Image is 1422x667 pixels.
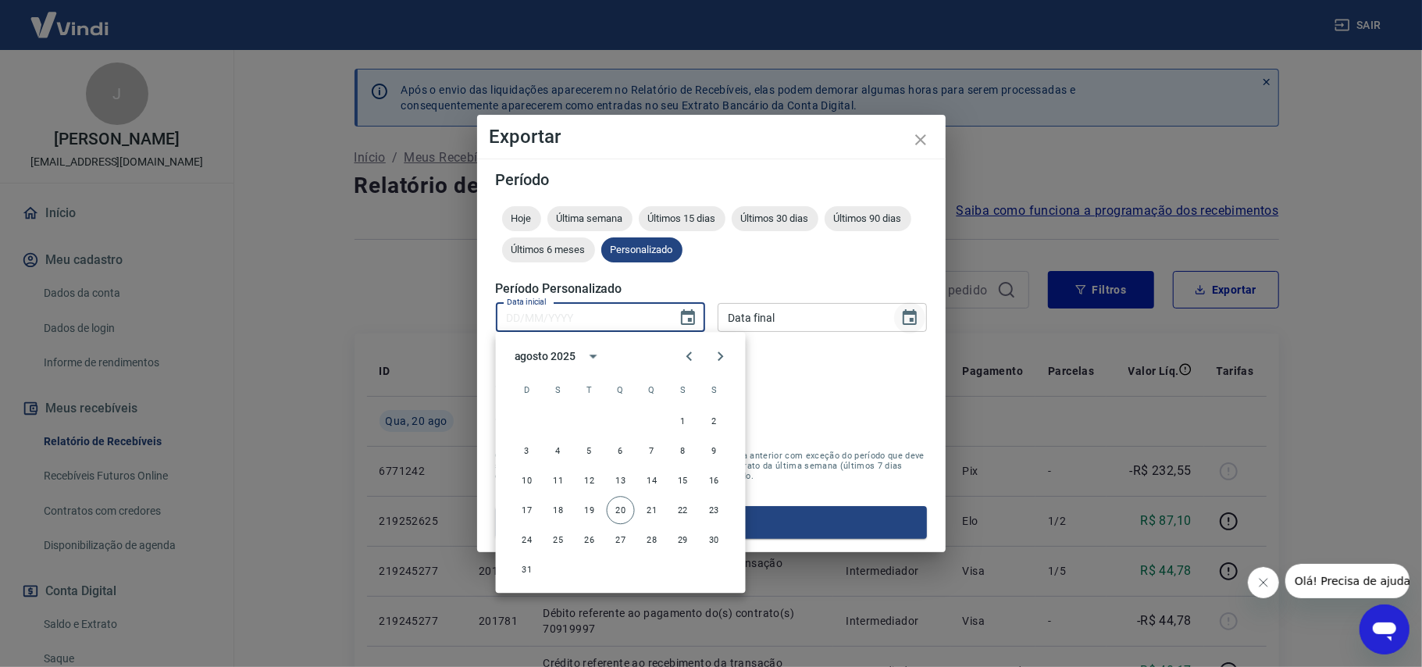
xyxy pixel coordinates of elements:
[700,407,729,435] button: 2
[700,374,729,405] span: sábado
[700,526,729,554] button: 30
[607,437,635,465] button: 6
[669,466,697,494] button: 15
[607,496,635,524] button: 20
[513,466,541,494] button: 10
[580,343,607,369] button: calendar view is open, switch to year view
[544,526,572,554] button: 25
[669,407,697,435] button: 1
[502,212,541,224] span: Hoje
[496,303,666,332] input: DD/MM/YYYY
[544,496,572,524] button: 18
[674,341,705,372] button: Previous month
[705,341,736,372] button: Next month
[732,206,818,231] div: Últimos 30 dias
[513,555,541,583] button: 31
[639,212,725,224] span: Últimos 15 dias
[638,496,666,524] button: 21
[496,172,927,187] h5: Período
[669,437,697,465] button: 8
[513,374,541,405] span: domingo
[1285,564,1410,598] iframe: Mensagem da empresa
[1360,605,1410,655] iframe: Botão para abrir a janela de mensagens
[718,303,888,332] input: DD/MM/YYYY
[638,526,666,554] button: 28
[601,244,682,255] span: Personalizado
[607,466,635,494] button: 13
[639,206,725,231] div: Últimos 15 dias
[607,526,635,554] button: 27
[547,212,633,224] span: Última semana
[576,496,604,524] button: 19
[1248,567,1279,598] iframe: Fechar mensagem
[496,281,927,297] h5: Período Personalizado
[669,526,697,554] button: 29
[544,374,572,405] span: segunda-feira
[700,437,729,465] button: 9
[576,437,604,465] button: 5
[9,11,131,23] span: Olá! Precisa de ajuda?
[576,526,604,554] button: 26
[507,296,547,308] label: Data inicial
[607,374,635,405] span: quarta-feira
[515,348,576,365] div: agosto 2025
[502,206,541,231] div: Hoje
[513,496,541,524] button: 17
[894,302,925,333] button: Choose date
[669,496,697,524] button: 22
[544,466,572,494] button: 11
[544,437,572,465] button: 4
[638,374,666,405] span: quinta-feira
[513,437,541,465] button: 3
[732,212,818,224] span: Últimos 30 dias
[638,437,666,465] button: 7
[547,206,633,231] div: Última semana
[825,212,911,224] span: Últimos 90 dias
[601,237,682,262] div: Personalizado
[576,466,604,494] button: 12
[576,374,604,405] span: terça-feira
[902,121,939,159] button: close
[513,526,541,554] button: 24
[502,237,595,262] div: Últimos 6 meses
[669,374,697,405] span: sexta-feira
[672,302,704,333] button: Choose date
[638,466,666,494] button: 14
[825,206,911,231] div: Últimos 90 dias
[700,466,729,494] button: 16
[700,496,729,524] button: 23
[502,244,595,255] span: Últimos 6 meses
[490,127,933,146] h4: Exportar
